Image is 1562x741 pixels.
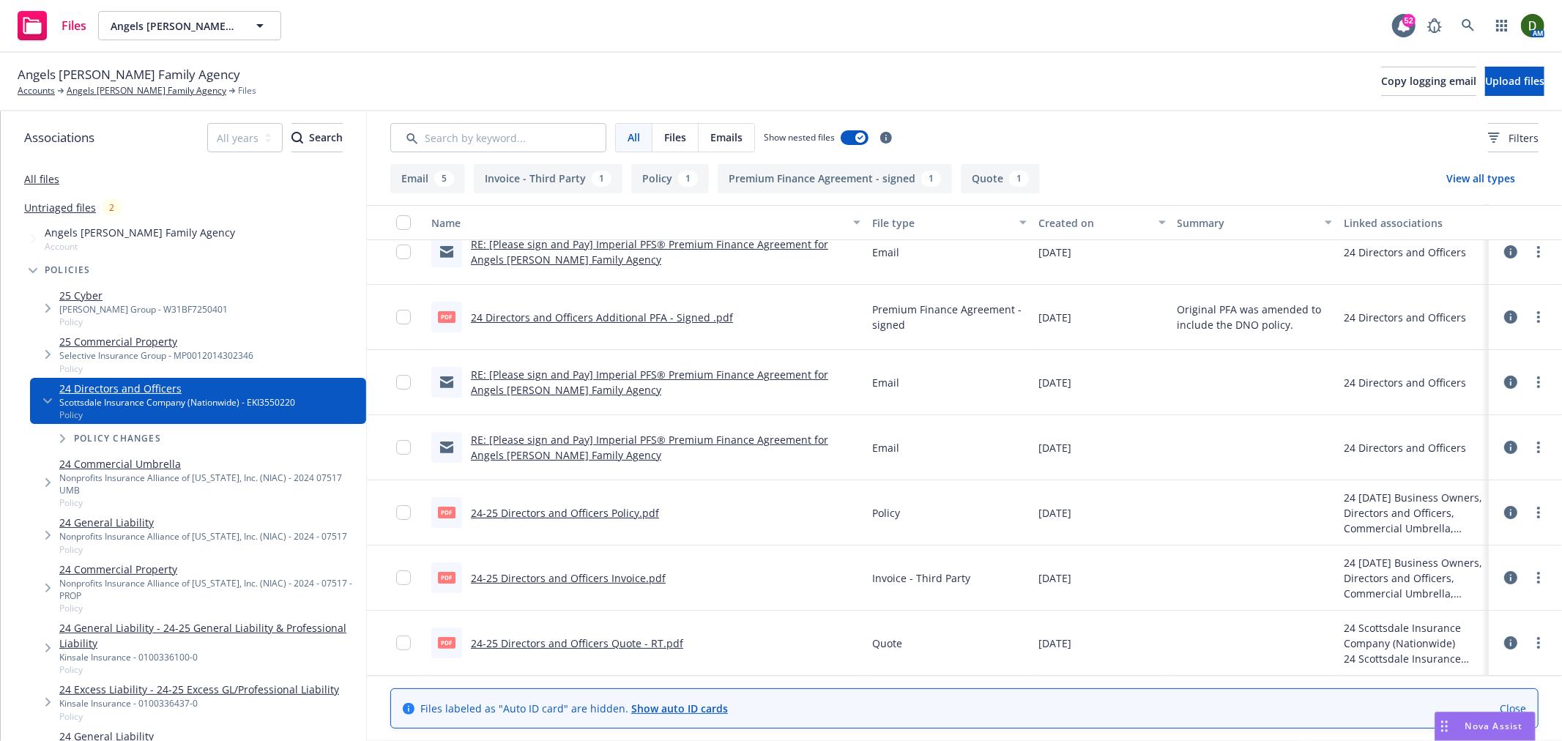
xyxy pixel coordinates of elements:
[1485,74,1544,88] span: Upload files
[1344,440,1466,455] div: 24 Directors and Officers
[74,434,161,443] span: Policy changes
[59,496,360,509] span: Policy
[872,302,1027,332] span: Premium Finance Agreement - signed
[1500,701,1526,716] a: Close
[291,123,343,152] button: SearchSearch
[59,530,347,543] div: Nonprofits Insurance Alliance of [US_STATE], Inc. (NIAC) - 2024 - 07517
[291,124,343,152] div: Search
[764,131,835,144] span: Show nested files
[59,697,339,710] div: Kinsale Insurance - 0100336437-0
[471,506,659,520] a: 24-25 Directors and Officers Policy.pdf
[1435,712,1454,740] div: Drag to move
[664,130,686,145] span: Files
[471,368,828,397] a: RE: [Please sign and Pay] Imperial PFS® Premium Finance Agreement for Angels [PERSON_NAME] Family...
[710,130,743,145] span: Emails
[1038,505,1071,521] span: [DATE]
[45,266,91,275] span: Policies
[1038,570,1071,586] span: [DATE]
[1338,205,1489,240] button: Linked associations
[59,620,360,651] a: 24 General Liability - 24-25 General Liability & Professional Liability
[390,164,465,193] button: Email
[390,123,606,152] input: Search by keyword...
[1509,130,1539,146] span: Filters
[111,18,237,34] span: Angels [PERSON_NAME] Family Agency
[1344,245,1466,260] div: 24 Directors and Officers
[425,205,866,240] button: Name
[59,396,295,409] div: Scottsdale Insurance Company (Nationwide) - EKI3550220
[438,572,455,583] span: pdf
[1530,308,1547,326] a: more
[1178,215,1316,231] div: Summary
[872,636,902,651] span: Quote
[1381,74,1476,88] span: Copy logging email
[961,164,1040,193] button: Quote
[67,84,226,97] a: Angels [PERSON_NAME] Family Agency
[1038,375,1071,390] span: [DATE]
[24,128,94,147] span: Associations
[471,636,683,650] a: 24-25 Directors and Officers Quote - RT.pdf
[1485,67,1544,96] button: Upload files
[872,505,900,521] span: Policy
[59,682,339,697] a: 24 Excess Liability - 24-25 Excess GL/Professional Liability
[45,225,235,240] span: Angels [PERSON_NAME] Family Agency
[1488,123,1539,152] button: Filters
[471,571,666,585] a: 24-25 Directors and Officers Invoice.pdf
[396,505,411,520] input: Toggle Row Selected
[1009,171,1029,187] div: 1
[631,164,709,193] button: Policy
[18,65,240,84] span: Angels [PERSON_NAME] Family Agency
[474,164,622,193] button: Invoice - Third Party
[59,303,228,316] div: [PERSON_NAME] Group - W31BF7250401
[1178,302,1332,332] span: Original PFA was amended to include the DNO policy.
[59,472,360,496] div: Nonprofits Insurance Alliance of [US_STATE], Inc. (NIAC) - 2024 07517 UMB
[872,215,1011,231] div: File type
[59,515,347,530] a: 24 General Liability
[1038,636,1071,651] span: [DATE]
[1381,67,1476,96] button: Copy logging email
[59,651,360,663] div: Kinsale Insurance - 0100336100-0
[1530,243,1547,261] a: more
[102,199,122,216] div: 2
[872,245,899,260] span: Email
[438,637,455,648] span: pdf
[1435,712,1536,741] button: Nova Assist
[98,11,281,40] button: Angels [PERSON_NAME] Family Agency
[59,381,295,396] a: 24 Directors and Officers
[1488,130,1539,146] span: Filters
[1038,310,1071,325] span: [DATE]
[1530,373,1547,391] a: more
[1038,215,1149,231] div: Created on
[59,409,295,421] span: Policy
[921,171,941,187] div: 1
[396,215,411,230] input: Select all
[1172,205,1338,240] button: Summary
[1344,375,1466,390] div: 24 Directors and Officers
[59,710,339,723] span: Policy
[1033,205,1171,240] button: Created on
[59,334,253,349] a: 25 Commercial Property
[59,288,228,303] a: 25 Cyber
[438,311,455,322] span: pdf
[438,507,455,518] span: pdf
[1344,215,1483,231] div: Linked associations
[420,701,728,716] span: Files labeled as "Auto ID card" are hidden.
[718,164,952,193] button: Premium Finance Agreement - signed
[59,362,253,375] span: Policy
[59,543,347,556] span: Policy
[396,310,411,324] input: Toggle Row Selected
[1423,164,1539,193] button: View all types
[872,440,899,455] span: Email
[471,310,733,324] a: 24 Directors and Officers Additional PFA - Signed .pdf
[1465,720,1523,732] span: Nova Assist
[1530,634,1547,652] a: more
[59,562,360,577] a: 24 Commercial Property
[396,440,411,455] input: Toggle Row Selected
[431,215,844,231] div: Name
[1344,490,1483,536] div: 24 [DATE] Business Owners, Directors and Officers, Commercial Umbrella, General Liability Renewal
[1344,555,1483,601] div: 24 [DATE] Business Owners, Directors and Officers, Commercial Umbrella, General Liability Renewal
[12,5,92,46] a: Files
[1344,620,1483,651] div: 24 Scottsdale Insurance Company (Nationwide)
[396,636,411,650] input: Toggle Row Selected
[1038,440,1071,455] span: [DATE]
[59,663,360,676] span: Policy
